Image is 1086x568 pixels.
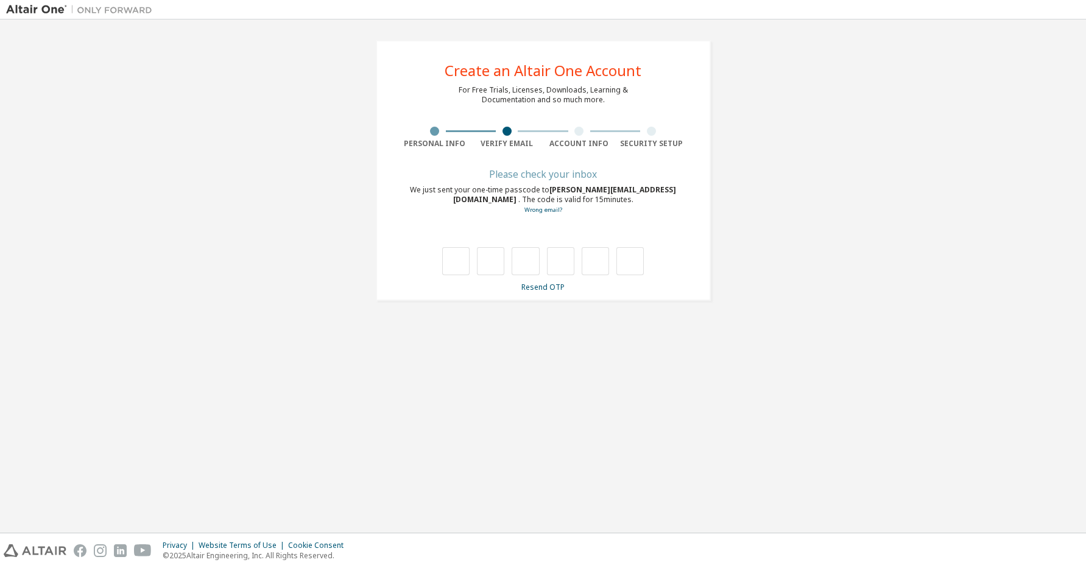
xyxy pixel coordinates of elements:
img: linkedin.svg [114,544,127,557]
div: Verify Email [471,139,543,149]
div: Security Setup [615,139,688,149]
a: Go back to the registration form [524,206,562,214]
img: youtube.svg [134,544,152,557]
div: Privacy [163,541,199,550]
div: For Free Trials, Licenses, Downloads, Learning & Documentation and so much more. [459,85,628,105]
img: altair_logo.svg [4,544,66,557]
img: Altair One [6,4,158,16]
div: Website Terms of Use [199,541,288,550]
img: facebook.svg [74,544,86,557]
a: Resend OTP [521,282,565,292]
div: Create an Altair One Account [445,63,641,78]
div: We just sent your one-time passcode to . The code is valid for 15 minutes. [399,185,688,215]
span: [PERSON_NAME][EMAIL_ADDRESS][DOMAIN_NAME] [453,184,677,205]
p: © 2025 Altair Engineering, Inc. All Rights Reserved. [163,550,351,561]
div: Cookie Consent [288,541,351,550]
div: Personal Info [399,139,471,149]
img: instagram.svg [94,544,107,557]
div: Please check your inbox [399,170,688,178]
div: Account Info [543,139,616,149]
